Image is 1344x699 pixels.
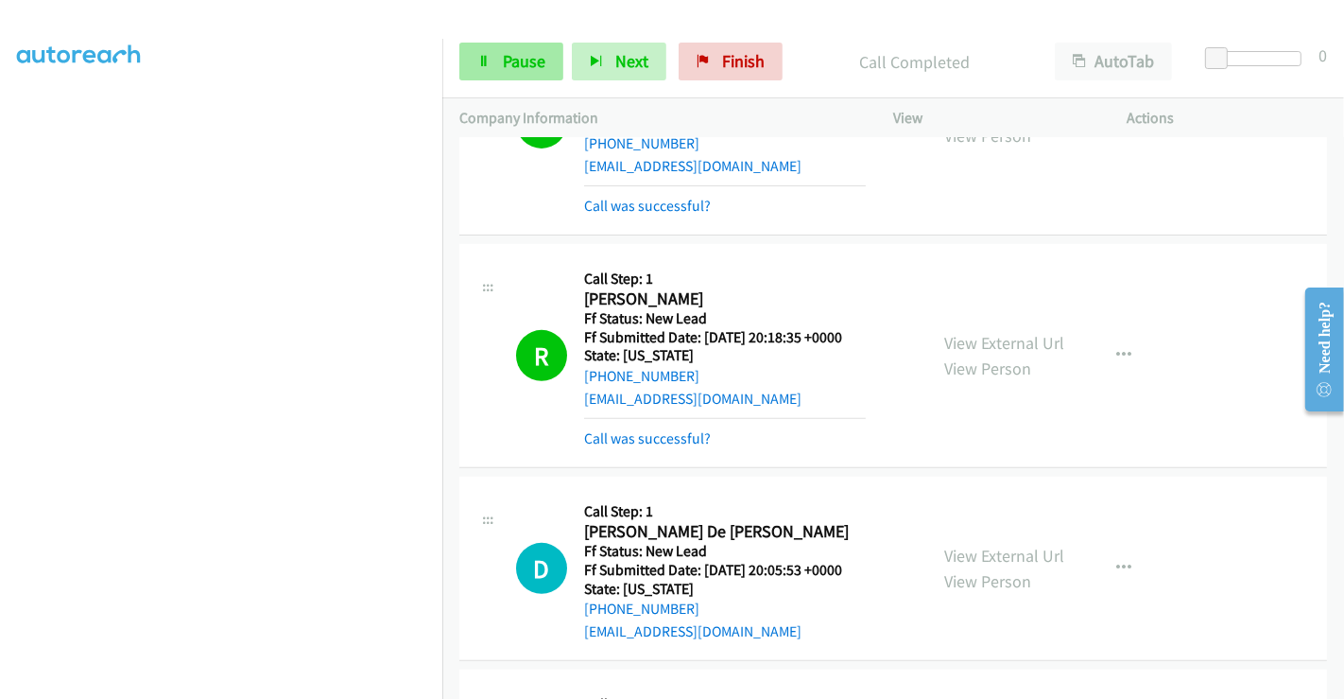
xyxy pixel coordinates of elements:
[584,309,866,328] h5: Ff Status: New Lead
[944,332,1064,354] a: View External Url
[584,542,866,561] h5: Ff Status: New Lead
[1215,51,1301,66] div: Delay between calls (in seconds)
[584,346,866,365] h5: State: [US_STATE]
[893,107,1094,130] p: View
[1128,107,1328,130] p: Actions
[944,125,1031,147] a: View Person
[584,367,699,385] a: [PHONE_NUMBER]
[584,561,866,580] h5: Ff Submitted Date: [DATE] 20:05:53 +0000
[679,43,783,80] a: Finish
[615,50,648,72] span: Next
[572,43,666,80] button: Next
[1290,274,1344,425] iframe: Resource Center
[584,390,801,408] a: [EMAIL_ADDRESS][DOMAIN_NAME]
[584,429,711,447] a: Call was successful?
[584,270,866,288] h5: Call Step: 1
[584,580,866,599] h5: State: [US_STATE]
[584,288,866,310] h2: [PERSON_NAME]
[584,197,711,215] a: Call was successful?
[584,600,699,618] a: [PHONE_NUMBER]
[584,622,801,640] a: [EMAIL_ADDRESS][DOMAIN_NAME]
[944,545,1064,567] a: View External Url
[808,49,1021,75] p: Call Completed
[459,43,563,80] a: Pause
[944,570,1031,592] a: View Person
[584,328,866,347] h5: Ff Submitted Date: [DATE] 20:18:35 +0000
[1055,43,1172,80] button: AutoTab
[516,543,567,594] h1: D
[516,330,567,381] h1: R
[722,50,765,72] span: Finish
[944,358,1031,379] a: View Person
[516,543,567,594] div: The call is yet to be attempted
[584,521,866,543] h2: [PERSON_NAME] De [PERSON_NAME]
[584,502,866,521] h5: Call Step: 1
[584,157,801,175] a: [EMAIL_ADDRESS][DOMAIN_NAME]
[1318,43,1327,68] div: 0
[503,50,545,72] span: Pause
[459,107,859,130] p: Company Information
[584,134,699,152] a: [PHONE_NUMBER]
